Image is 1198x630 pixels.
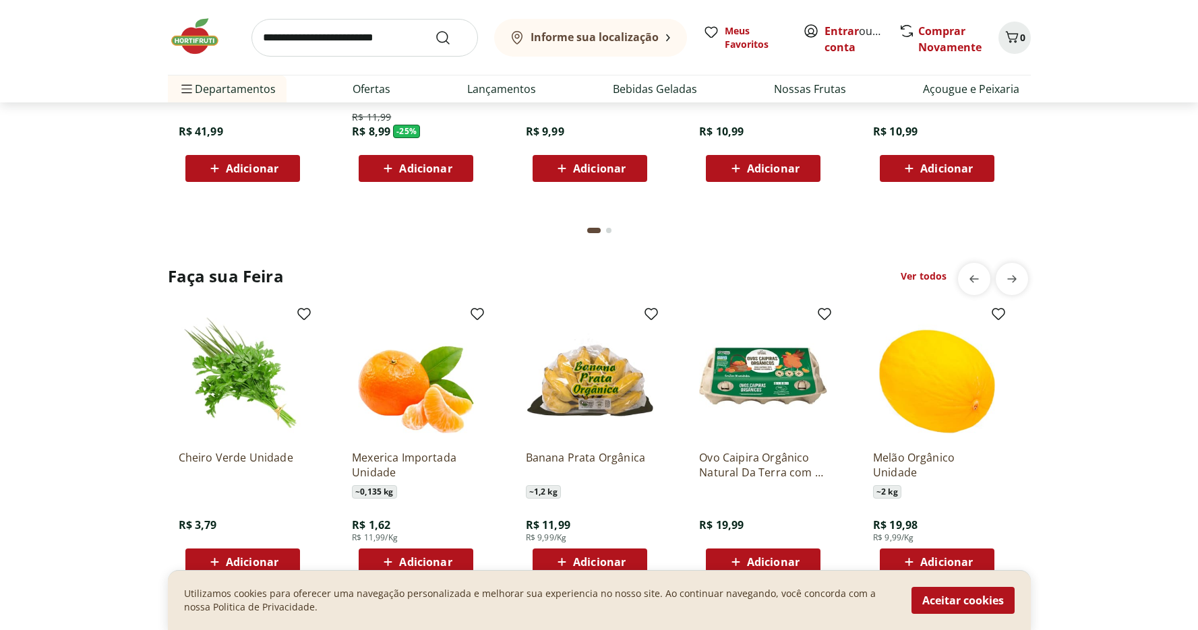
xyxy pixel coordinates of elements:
p: Utilizamos cookies para oferecer uma navegação personalizada e melhorar sua experiencia no nosso ... [184,587,895,614]
button: Adicionar [185,155,300,182]
span: ~ 2 kg [873,485,901,499]
span: Departamentos [179,73,276,105]
span: Adicionar [226,557,278,567]
span: R$ 11,99/Kg [352,532,398,543]
span: R$ 19,98 [873,517,918,532]
span: R$ 9,99/Kg [526,532,567,543]
button: Go to page 2 from fs-carousel [603,214,614,247]
button: next [996,263,1028,295]
span: Adicionar [747,163,800,174]
button: Adicionar [706,548,820,575]
a: Bebidas Geladas [613,81,697,97]
span: Adicionar [573,163,626,174]
img: Banana Prata Orgânica [526,311,654,439]
a: Lançamentos [467,81,536,97]
button: Adicionar [880,155,994,182]
a: Ovo Caipira Orgânico Natural Da Terra com 10 unidade [699,450,827,480]
img: Mexerica Importada Unidade [352,311,480,439]
span: R$ 10,99 [873,124,918,139]
a: Melão Orgânico Unidade [873,450,1001,480]
a: Meus Favoritos [703,24,787,51]
span: Adicionar [920,163,973,174]
span: Adicionar [399,557,452,567]
img: Ovo Caipira Orgânico Natural Da Terra com 10 unidade [699,311,827,439]
a: Nossas Frutas [774,81,846,97]
button: Adicionar [533,155,647,182]
button: Adicionar [359,548,473,575]
span: R$ 1,62 [352,517,390,532]
span: R$ 9,99 [526,124,564,139]
button: Adicionar [359,155,473,182]
button: Adicionar [533,548,647,575]
span: R$ 8,99 [352,124,390,139]
span: Adicionar [226,163,278,174]
button: previous [958,263,990,295]
button: Current page from fs-carousel [585,214,603,247]
h2: Faça sua Feira [168,265,284,287]
span: R$ 3,79 [179,517,217,532]
a: Criar conta [825,24,899,55]
a: Comprar Novamente [918,24,982,55]
span: ~ 1,2 kg [526,485,561,499]
span: R$ 19,99 [699,517,744,532]
button: Aceitar cookies [911,587,1015,614]
button: Informe sua localização [494,19,687,57]
button: Adicionar [880,548,994,575]
button: Adicionar [185,548,300,575]
span: R$ 9,99/Kg [873,532,914,543]
span: R$ 11,99 [352,111,391,124]
input: search [251,19,478,57]
a: Mexerica Importada Unidade [352,450,480,480]
span: Adicionar [399,163,452,174]
img: Melão Orgânico Unidade [873,311,1001,439]
a: Entrar [825,24,859,38]
span: R$ 10,99 [699,124,744,139]
b: Informe sua localização [531,30,659,44]
span: ~ 0,135 kg [352,485,396,499]
button: Carrinho [998,22,1031,54]
span: Adicionar [747,557,800,567]
a: Ver todos [901,270,947,283]
img: Hortifruti [168,16,235,57]
span: ou [825,23,885,55]
span: - 25 % [393,125,420,138]
img: Cheiro Verde Unidade [179,311,307,439]
a: Açougue e Peixaria [923,81,1019,97]
span: Adicionar [920,557,973,567]
span: R$ 41,99 [179,124,223,139]
button: Submit Search [435,30,467,46]
a: Ofertas [353,81,390,97]
button: Adicionar [706,155,820,182]
span: 0 [1020,31,1025,44]
span: Meus Favoritos [725,24,787,51]
a: Banana Prata Orgânica [526,450,654,480]
button: Menu [179,73,195,105]
span: Adicionar [573,557,626,567]
span: R$ 11,99 [526,517,570,532]
a: Cheiro Verde Unidade [179,450,307,480]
